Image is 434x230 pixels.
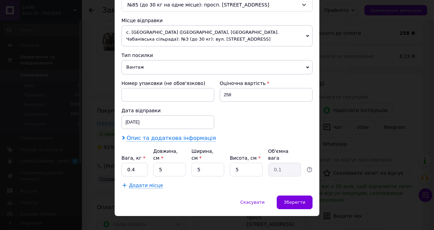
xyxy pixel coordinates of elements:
[121,25,313,46] span: с. [GEOGRAPHIC_DATA] ([GEOGRAPHIC_DATA], [GEOGRAPHIC_DATA]. Чабанівська сільрада): №3 (до 30 кг):...
[127,135,216,142] span: Опис та додаткова інформація
[121,53,153,58] span: Тип посилки
[268,148,301,161] div: Об'ємна вага
[129,183,163,188] span: Додати місце
[121,107,214,114] div: Дата відправки
[121,80,214,87] div: Номер упаковки (не обов'язково)
[191,148,213,161] label: Ширина, см
[220,80,313,87] div: Оціночна вартість
[230,155,260,161] label: Висота, см
[240,200,264,205] span: Скасувати
[121,18,163,23] span: Місце відправки
[121,60,313,74] span: Вантаж
[153,148,178,161] label: Довжина, см
[284,200,305,205] span: Зберегти
[121,155,145,161] label: Вага, кг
